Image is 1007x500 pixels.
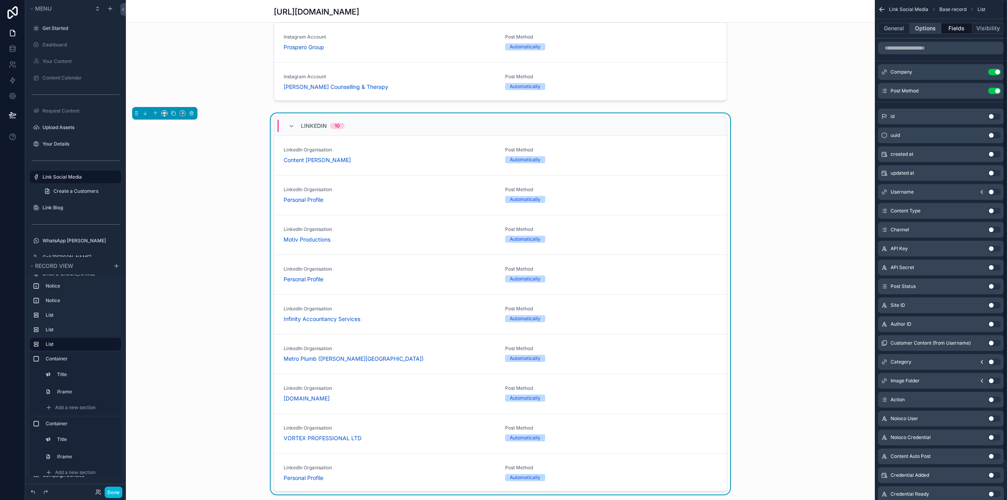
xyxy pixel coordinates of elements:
span: Post Method [891,88,918,94]
button: Record view [28,260,109,271]
span: Customer Content (from Username) [891,340,971,346]
span: id [891,113,894,120]
span: Company [891,69,912,75]
span: Image Folder [891,378,920,384]
span: LinkedIn Organisation [284,186,496,193]
span: Post Method [505,385,717,391]
label: Content Calendar [42,75,116,81]
span: Post Method [505,266,717,272]
div: Automatically [510,275,540,282]
button: Options [910,23,941,34]
div: Automatically [510,196,540,203]
span: Post Method [505,425,717,431]
span: Post Method [505,147,717,153]
span: Add a new section [55,404,96,411]
label: Container [46,421,115,427]
label: Call [PERSON_NAME] [42,254,116,260]
span: Author ID [891,321,911,327]
span: Link Social Media [889,6,928,13]
span: Action [891,397,905,403]
label: Request Content [42,108,116,114]
div: Automatically [510,434,540,441]
h1: [URL][DOMAIN_NAME] [274,6,359,17]
span: Credential Added [891,472,929,478]
a: LinkedIn OrganisationMetro Plumb ([PERSON_NAME][GEOGRAPHIC_DATA])Post MethodAutomatically [274,334,727,374]
a: Create a Customers [39,185,121,197]
div: Automatically [510,395,540,402]
a: Personal Profile [284,275,323,283]
span: Content Type [891,208,920,214]
span: Post Method [505,186,717,193]
label: Notice [46,283,115,289]
span: Username [891,189,914,195]
span: Record view [35,262,73,269]
button: Menu [28,3,90,14]
label: Link Social Media [42,174,116,180]
a: [DOMAIN_NAME] [284,395,330,402]
span: Menu [35,5,52,12]
a: Infinity Accountancy Services [284,315,360,323]
span: Post Method [505,345,717,352]
a: Metro Plumb ([PERSON_NAME][GEOGRAPHIC_DATA]) [284,355,424,363]
span: API Key [891,245,908,252]
span: Content [PERSON_NAME] [284,156,351,164]
a: VORTEX PROFESSIONAL LTD [284,434,361,442]
span: LinkedIn Organisation [284,266,496,272]
span: Add a new section [55,469,96,476]
span: Post Method [505,465,717,471]
span: Content Auto Post [891,453,931,459]
label: Your Details [42,141,116,147]
span: Post Method [505,306,717,312]
a: LinkedIn OrganisationPersonal ProfilePost MethodAutomatically [274,175,727,215]
label: Title [57,436,113,443]
span: List [977,6,985,13]
span: LinkedIn Organisation [284,147,496,153]
span: created at [891,151,913,157]
label: Your Content [42,58,116,65]
span: Channel [891,227,909,233]
div: scrollable content [25,276,126,476]
div: Automatically [510,355,540,362]
span: Noloco Credential [891,434,931,441]
label: Notice [46,297,115,304]
a: LinkedIn OrganisationPersonal ProfilePost MethodAutomatically [274,255,727,295]
a: Personal Profile [284,474,323,482]
span: LinkedIn Organisation [284,226,496,232]
span: Post Status [891,283,916,290]
span: LinkedIn Organisation [284,385,496,391]
a: Motiv Productions [284,236,330,244]
label: List [46,327,115,333]
a: Dashboard [42,42,116,48]
span: API Secret [891,264,914,271]
a: WhatsApp [PERSON_NAME] [42,238,116,244]
label: Container [46,356,115,362]
a: LinkedIn OrganisationPersonal ProfilePost MethodAutomatically [274,454,727,493]
div: Automatically [510,315,540,322]
label: Upload Assets [42,124,116,131]
div: Automatically [510,236,540,243]
span: Post Method [505,226,717,232]
div: 10 [335,123,340,129]
a: LinkedIn OrganisationInfinity Accountancy ServicesPost MethodAutomatically [274,295,727,334]
label: List [46,312,115,318]
button: Visibility [972,23,1004,34]
span: Personal Profile [284,196,323,204]
span: updated at [891,170,914,176]
label: Get Started [42,25,116,31]
div: Automatically [510,474,540,481]
label: Link Blog [42,205,116,211]
label: iframe [57,389,113,395]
